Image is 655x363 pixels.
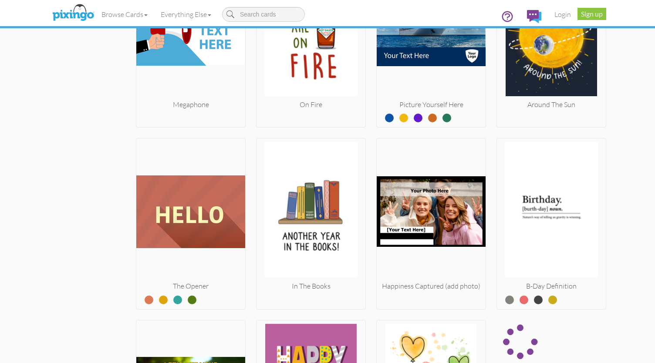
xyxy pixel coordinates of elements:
[222,7,305,22] input: Search cards
[377,281,486,291] div: Happiness Captured (add photo)
[257,142,365,281] img: 20250417-224429-2ae33c2f4778-250.jpg
[527,10,541,23] img: comments.svg
[377,100,486,110] div: Picture Yourself Here
[136,142,245,281] img: 20250528-174933-6fe7510e2c17-250.jpg
[257,100,365,110] div: On Fire
[497,281,606,291] div: B-Day Definition
[50,2,96,24] img: pixingo logo
[95,3,154,25] a: Browse Cards
[577,8,606,20] a: Sign up
[548,3,577,25] a: Login
[377,142,486,281] img: 20250813-192937-1d8353a89a5b-250.png
[136,100,245,110] div: Megaphone
[497,100,606,110] div: Around The Sun
[136,281,245,291] div: The Opener
[497,142,606,281] img: 20250417-234825-4e7aceb5e277-250.jpg
[154,3,218,25] a: Everything Else
[257,281,365,291] div: In The Books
